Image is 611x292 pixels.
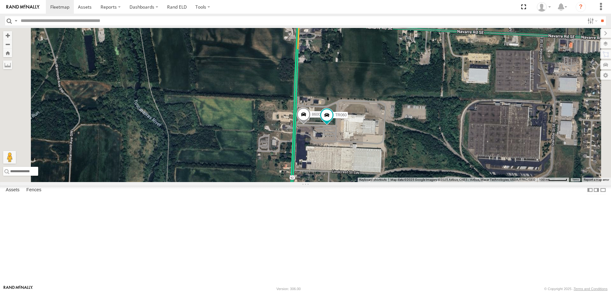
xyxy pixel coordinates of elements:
img: rand-logo.svg [6,5,39,9]
div: George Steele [535,2,553,12]
button: Map Scale: 100 m per 55 pixels [537,178,569,182]
span: Map data ©2025 Google Imagery ©2025 Airbus, CNES / Airbus, Maxar Technologies, USDA/FPAC/GEO [390,178,535,181]
button: Drag Pegman onto the map to open Street View [3,151,16,164]
label: Search Filter Options [585,16,599,25]
label: Dock Summary Table to the Left [587,186,593,195]
i: ? [576,2,586,12]
div: © Copyright 2025 - [544,287,607,291]
label: Measure [3,60,12,69]
span: TR060 [335,113,347,117]
span: 100 m [539,178,548,181]
label: Search Query [13,16,18,25]
label: Dock Summary Table to the Right [593,186,600,195]
label: Hide Summary Table [600,186,606,195]
button: Zoom Home [3,49,12,57]
a: Terms (opens in new tab) [572,179,579,181]
div: Version: 306.00 [277,287,301,291]
a: Terms and Conditions [574,287,607,291]
a: Visit our Website [4,286,33,292]
label: Assets [3,186,23,194]
span: 86003 [312,112,322,117]
button: Zoom in [3,31,12,40]
label: Map Settings [600,71,611,80]
button: Keyboard shortcuts [359,178,387,182]
label: Fences [23,186,45,194]
button: Zoom out [3,40,12,49]
a: Report a map error [584,178,609,181]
